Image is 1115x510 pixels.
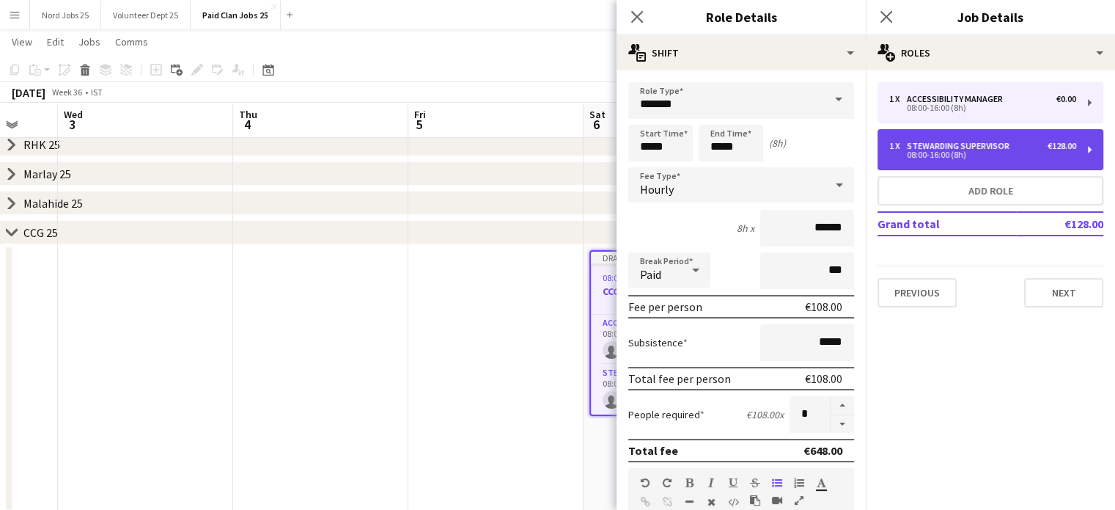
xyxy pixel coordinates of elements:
[12,35,32,48] span: View
[628,443,678,458] div: Total fee
[591,285,752,298] h3: CCG Carlow
[831,415,854,434] button: Decrease
[1024,278,1103,307] button: Next
[750,477,760,489] button: Strikethrough
[728,496,738,508] button: HTML Code
[6,32,38,51] a: View
[706,477,716,489] button: Italic
[640,182,674,197] span: Hourly
[414,108,426,121] span: Fri
[23,167,71,181] div: Marlay 25
[877,278,957,307] button: Previous
[628,336,688,349] label: Subsistence
[628,408,704,421] label: People required
[64,108,83,121] span: Wed
[737,222,754,235] div: 8h x
[115,35,148,48] span: Comms
[237,116,257,133] span: 4
[877,176,1103,205] button: Add role
[1016,212,1103,236] td: €128.00
[746,408,784,421] div: €108.00 x
[12,85,45,100] div: [DATE]
[412,116,426,133] span: 5
[101,1,191,29] button: Volunteer Dept 25
[889,94,907,104] div: 1 x
[706,496,716,508] button: Clear Formatting
[589,108,606,121] span: Sat
[628,299,702,314] div: Fee per person
[684,496,694,508] button: Horizontal Line
[23,196,83,211] div: Malahide 25
[866,35,1115,70] div: Roles
[48,87,85,98] span: Week 36
[684,477,694,489] button: Bold
[889,104,1076,112] div: 08:00-16:00 (8h)
[831,396,854,415] button: Increase
[23,225,58,240] div: CCG 25
[772,495,782,506] button: Insert video
[772,477,782,489] button: Unordered List
[41,32,70,51] a: Edit
[889,151,1076,159] div: 08:00-16:00 (8h)
[750,495,760,506] button: Paste as plain text
[62,116,83,133] span: 3
[587,116,606,133] span: 6
[239,108,257,121] span: Thu
[805,299,842,314] div: €108.00
[816,477,826,489] button: Text Color
[866,7,1115,26] h3: Job Details
[628,371,731,386] div: Total fee per person
[728,477,738,489] button: Underline
[640,267,661,282] span: Paid
[91,87,103,98] div: IST
[30,1,101,29] button: Nord Jobs 25
[591,315,752,365] app-card-role: Accessibility Manager0/108:00-16:00 (8h)
[662,477,672,489] button: Redo
[73,32,106,51] a: Jobs
[640,477,650,489] button: Undo
[589,250,754,416] app-job-card: Draft08:00-16:00 (8h)0/2CCG Carlow2 RolesAccessibility Manager0/108:00-16:00 (8h) Stewarding Supe...
[591,365,752,415] app-card-role: Stewarding Supervisor0/108:00-16:00 (8h)
[617,7,866,26] h3: Role Details
[877,212,1016,236] td: Grand total
[603,272,662,283] span: 08:00-16:00 (8h)
[794,477,804,489] button: Ordered List
[805,371,842,386] div: €108.00
[803,443,842,458] div: €648.00
[591,252,752,263] div: Draft
[769,136,786,150] div: (8h)
[109,32,154,51] a: Comms
[617,35,866,70] div: Shift
[889,141,907,151] div: 1 x
[191,1,281,29] button: Paid Clan Jobs 25
[907,94,1009,104] div: Accessibility Manager
[78,35,100,48] span: Jobs
[1048,141,1076,151] div: €128.00
[794,495,804,506] button: Fullscreen
[23,137,60,152] div: RHK 25
[907,141,1015,151] div: Stewarding Supervisor
[1056,94,1076,104] div: €0.00
[47,35,64,48] span: Edit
